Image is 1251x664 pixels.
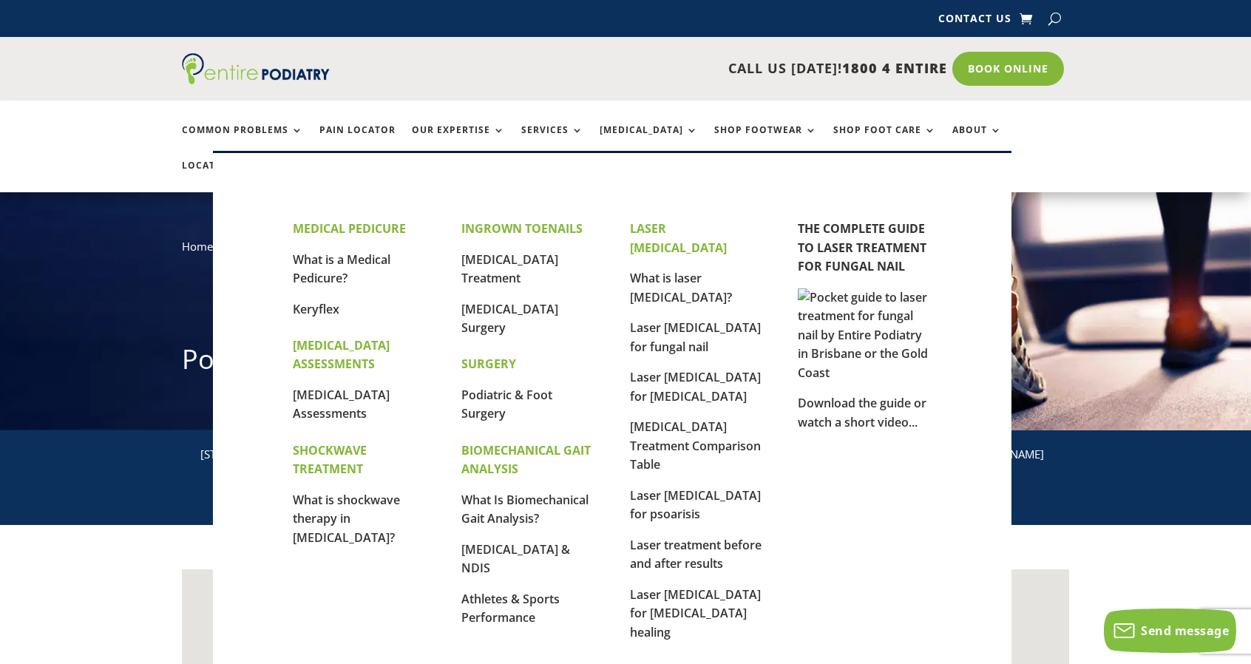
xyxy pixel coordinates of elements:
[630,369,761,404] a: Laser [MEDICAL_DATA] for [MEDICAL_DATA]
[461,356,516,372] strong: SURGERY
[461,387,552,422] a: Podiatric & Foot Surgery
[630,419,761,472] a: [MEDICAL_DATA] Treatment Comparison Table
[630,537,762,572] a: Laser treatment before and after results
[461,492,589,527] a: What Is Biomechanical Gait Analysis?
[293,387,390,422] a: [MEDICAL_DATA] Assessments
[461,541,570,577] a: [MEDICAL_DATA] & NDIS
[182,160,256,192] a: Locations
[798,220,926,274] a: THE COMPLETE GUIDE TO LASER TREATMENT FOR FUNGAL NAIL
[952,52,1064,86] a: Book Online
[200,445,390,464] p: [STREET_ADDRESS]
[182,72,330,87] a: Entire Podiatry
[798,395,926,430] a: Download the guide or watch a short video...
[630,586,761,640] a: Laser [MEDICAL_DATA] for [MEDICAL_DATA] healing
[182,237,1069,267] nav: breadcrumb
[461,442,591,478] strong: BIOMECHANICAL GAIT ANALYSIS
[630,319,761,355] a: Laser [MEDICAL_DATA] for fungal nail
[630,270,732,305] a: What is laser [MEDICAL_DATA]?
[461,251,558,287] a: [MEDICAL_DATA] Treatment
[293,337,390,373] strong: [MEDICAL_DATA] ASSESSMENTS
[833,125,936,157] a: Shop Foot Care
[461,301,558,336] a: [MEDICAL_DATA] Surgery
[319,125,396,157] a: Pain Locator
[630,220,727,256] strong: LASER [MEDICAL_DATA]
[630,487,761,523] a: Laser [MEDICAL_DATA] for psoarisis
[714,125,817,157] a: Shop Footwear
[293,220,406,237] strong: MEDICAL PEDICURE
[1141,623,1229,639] span: Send message
[293,442,367,478] strong: SHOCKWAVE TREATMENT
[293,251,390,287] a: What is a Medical Pedicure?
[182,125,303,157] a: Common Problems
[293,492,400,546] a: What is shockwave therapy in [MEDICAL_DATA]?
[182,53,330,84] img: logo (1)
[600,125,698,157] a: [MEDICAL_DATA]
[798,288,931,383] img: Pocket guide to laser treatment for fungal nail by Entire Podiatry in Brisbane or the Gold Coast
[293,301,339,317] a: Keryflex
[387,59,947,78] p: CALL US [DATE]!
[521,125,583,157] a: Services
[412,125,505,157] a: Our Expertise
[952,125,1002,157] a: About
[842,59,947,77] span: 1800 4 ENTIRE
[461,220,583,237] strong: INGROWN TOENAILS
[461,591,560,626] a: Athletes & Sports Performance
[938,13,1011,30] a: Contact Us
[182,239,213,254] a: Home
[182,341,1069,385] h1: Podiatrist [GEOGRAPHIC_DATA]
[1104,609,1236,653] button: Send message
